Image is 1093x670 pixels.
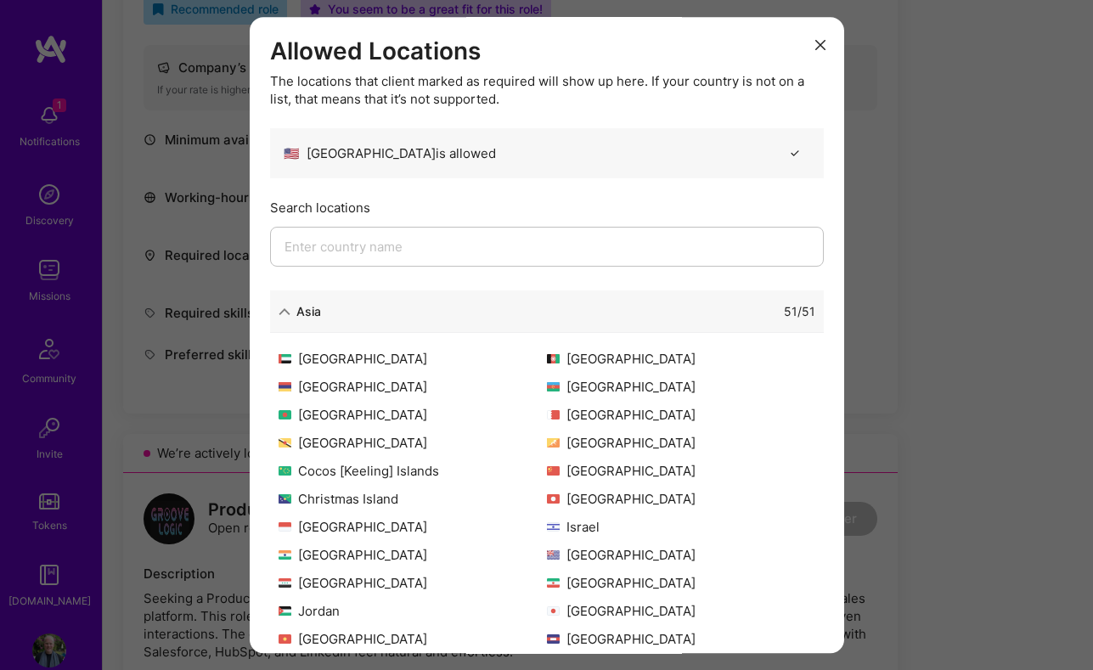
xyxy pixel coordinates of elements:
img: Hong Kong [547,494,560,504]
img: Iraq [279,578,291,588]
img: Azerbaijan [547,382,560,391]
div: Asia [296,302,321,320]
img: Iran [547,578,560,588]
img: Brunei [279,438,291,448]
img: India [279,550,291,560]
img: British Indian Ocean Territory [547,550,560,560]
img: United Arab Emirates [279,354,291,363]
div: [GEOGRAPHIC_DATA] [279,434,547,452]
div: [GEOGRAPHIC_DATA] [547,462,815,480]
div: The locations that client marked as required will show up here. If your country is not on a list,... [270,72,824,108]
img: Bangladesh [279,410,291,419]
div: [GEOGRAPHIC_DATA] [547,574,815,592]
div: Christmas Island [279,490,547,508]
div: [GEOGRAPHIC_DATA] [547,378,815,396]
img: China [547,466,560,476]
div: [GEOGRAPHIC_DATA] [547,602,815,620]
div: [GEOGRAPHIC_DATA] [279,518,547,536]
img: Israel [547,522,560,532]
img: Cocos [Keeling] Islands [279,466,291,476]
img: Cambodia [547,634,560,644]
div: [GEOGRAPHIC_DATA] [547,406,815,424]
div: [GEOGRAPHIC_DATA] [547,434,815,452]
div: Search locations [270,199,824,217]
div: [GEOGRAPHIC_DATA] [547,490,815,508]
div: [GEOGRAPHIC_DATA] [279,574,547,592]
img: Afghanistan [547,354,560,363]
div: [GEOGRAPHIC_DATA] [547,350,815,368]
img: Japan [547,606,560,616]
div: [GEOGRAPHIC_DATA] [279,378,547,396]
img: Jordan [279,606,291,616]
img: Bahrain [547,410,560,419]
img: Christmas Island [279,494,291,504]
div: [GEOGRAPHIC_DATA] [279,630,547,648]
img: Kyrgyzstan [279,634,291,644]
div: [GEOGRAPHIC_DATA] [547,546,815,564]
input: Enter country name [270,227,824,267]
i: icon CheckBlack [789,147,802,160]
div: [GEOGRAPHIC_DATA] [279,406,547,424]
span: 🇺🇸 [284,144,300,162]
div: [GEOGRAPHIC_DATA] [547,630,815,648]
i: icon ArrowDown [279,306,290,318]
i: icon Close [815,40,825,50]
div: 51 / 51 [784,302,815,320]
div: modal [250,17,844,654]
img: Armenia [279,382,291,391]
div: [GEOGRAPHIC_DATA] [279,546,547,564]
img: Indonesia [279,522,291,532]
div: Israel [547,518,815,536]
div: Jordan [279,602,547,620]
div: [GEOGRAPHIC_DATA] [279,350,547,368]
div: [GEOGRAPHIC_DATA] is allowed [284,144,496,162]
img: Bhutan [547,438,560,448]
div: Cocos [Keeling] Islands [279,462,547,480]
h3: Allowed Locations [270,37,824,66]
